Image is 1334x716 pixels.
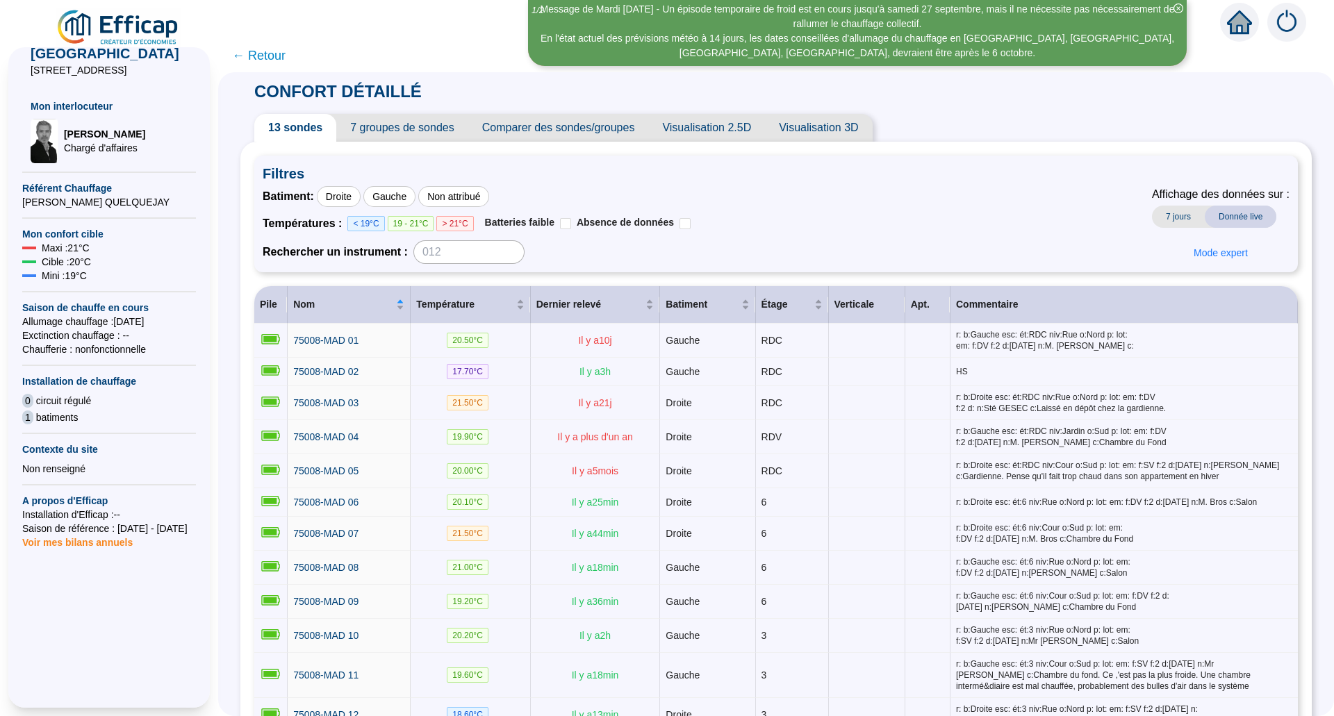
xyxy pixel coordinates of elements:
[572,596,619,607] span: Il y a 36 min
[22,522,196,535] span: Saison de référence : [DATE] - [DATE]
[956,590,1292,613] span: r: b:Gauche esc: ét:6 niv:Cour o:Sud p: lot: em: f:DV f:2 d:[DATE] n:[PERSON_NAME] c:Chambre du Fond
[363,186,415,207] div: Gauche
[411,286,530,324] th: Température
[293,526,359,541] a: 75008-MAD 07
[22,315,196,328] span: Allumage chauffage : [DATE]
[293,396,359,410] a: 75008-MAD 03
[761,596,767,607] span: 6
[579,630,611,641] span: Il y a 2 h
[293,497,359,508] span: 75008-MAD 06
[293,668,359,683] a: 75008-MAD 11
[232,46,286,65] span: ← Retour
[317,186,361,207] div: Droite
[22,227,196,241] span: Mon confort cible
[22,462,196,476] div: Non renseigné
[293,397,359,408] span: 75008-MAD 03
[293,297,393,312] span: Nom
[416,297,513,312] span: Température
[761,431,782,442] span: RDV
[578,397,611,408] span: Il y a 21 j
[31,119,58,163] img: Chargé d'affaires
[572,497,619,508] span: Il y a 25 min
[293,335,359,346] span: 75008-MAD 01
[36,394,91,408] span: circuit régulé
[447,463,488,478] span: 20.00 °C
[950,286,1298,324] th: Commentaire
[1205,206,1276,228] span: Donnée live
[22,494,196,508] span: A propos d'Efficap
[666,465,691,476] span: Droite
[22,301,196,315] span: Saison de chauffe en cours
[293,430,359,444] a: 75008-MAD 04
[293,596,359,607] span: 75008-MAD 09
[447,494,488,510] span: 20.10 °C
[36,410,79,424] span: batiments
[31,99,188,113] span: Mon interlocuteur
[347,216,384,231] span: < 19°C
[578,335,611,346] span: Il y a 10 j
[336,114,468,142] span: 7 groupes de sondes
[447,667,488,683] span: 19.60 °C
[22,508,196,522] span: Installation d'Efficap : --
[22,195,196,209] span: [PERSON_NAME] QUELQUEJAY
[1194,246,1248,260] span: Mode expert
[263,188,314,205] span: Batiment :
[666,528,691,539] span: Droite
[761,562,767,573] span: 6
[288,286,411,324] th: Nom
[666,562,700,573] span: Gauche
[761,630,767,641] span: 3
[761,465,782,476] span: RDC
[447,333,488,348] span: 20.50 °C
[42,269,87,283] span: Mini : 19 °C
[447,429,488,444] span: 19.90 °C
[263,215,347,232] span: Températures :
[579,366,611,377] span: Il y a 3 h
[293,465,359,476] span: 75008-MAD 05
[293,594,359,609] a: 75008-MAD 09
[388,216,434,231] span: 19 - 21°C
[22,374,196,388] span: Installation de chauffage
[64,141,145,155] span: Chargé d'affaires
[22,394,33,408] span: 0
[1267,3,1306,42] img: alerts
[485,217,554,228] span: Batteries faible
[531,286,661,324] th: Dernier relevé
[660,286,755,324] th: Batiment
[577,217,674,228] span: Absence de données
[1183,242,1259,264] button: Mode expert
[761,397,782,408] span: RDC
[572,528,619,539] span: Il y a 44 min
[666,669,700,681] span: Gauche
[956,329,1292,351] span: r: b:Gauche esc: ét:RDC niv:Rue o:Nord p: lot: em: f:DV f:2 d:[DATE] n:M. [PERSON_NAME] c:
[31,63,188,77] span: [STREET_ADDRESS]
[293,669,359,681] span: 75008-MAD 11
[956,392,1292,414] span: r: b:Droite esc: ét:RDC niv:Rue o:Nord p: lot: em: f:DV f:2 d: n:Sté GESEC c:Laissé en dépôt chez...
[532,5,544,15] i: 1 / 2
[666,335,700,346] span: Gauche
[648,114,765,142] span: Visualisation 2.5D
[447,594,488,609] span: 19.20 °C
[765,114,872,142] span: Visualisation 3D
[1174,3,1183,13] span: close-circle
[293,528,359,539] span: 75008-MAD 07
[956,497,1292,508] span: r: b:Droite esc: ét:6 niv:Rue o:Nord p: lot: em: f:DV f:2 d:[DATE] n:M. Bros c:Salon
[956,426,1292,448] span: r: b:Gauche esc: ét:RDC niv:Jardin o:Sud p: lot: em: f:DV f:2 d:[DATE] n:M. [PERSON_NAME] c:Chamb...
[666,366,700,377] span: Gauche
[956,658,1292,692] span: r: b:Gauche esc: ét:3 niv:Cour o:Sud p: lot: em: f:SV f:2 d:[DATE] n:Mr [PERSON_NAME] c:Chambre d...
[530,31,1185,60] div: En l'état actuel des prévisions météo à 14 jours, les dates conseillées d'allumage du chauffage e...
[22,410,33,424] span: 1
[240,82,436,101] span: CONFORT DÉTAILLÉ
[293,333,359,348] a: 75008-MAD 01
[263,244,408,260] span: Rechercher un instrument :
[572,465,618,476] span: Il y a 5 mois
[905,286,950,324] th: Apt.
[22,328,196,342] span: Exctinction chauffage : --
[413,240,525,264] input: 012
[447,395,488,410] span: 21.50 °C
[666,397,691,408] span: Droite
[761,528,767,539] span: 6
[447,364,488,379] span: 17.70 °C
[64,127,145,141] span: [PERSON_NAME]
[956,522,1292,544] span: r: b:Droite esc: ét:6 niv:Cour o:Sud p: lot: em: f:DV f:2 d:[DATE] n:M. Bros c:Chambre du Fond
